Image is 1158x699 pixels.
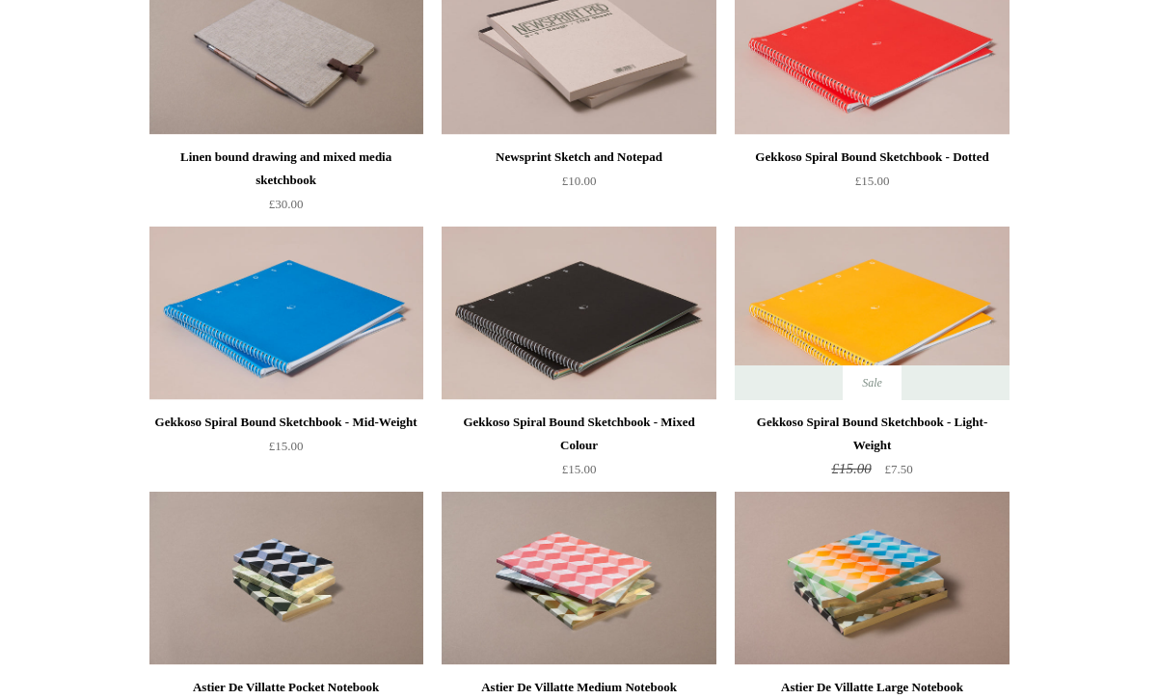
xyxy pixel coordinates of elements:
[446,146,711,169] div: Newsprint Sketch and Notepad
[149,411,423,490] a: Gekkoso Spiral Bound Sketchbook - Mid-Weight £15.00
[149,492,423,665] a: Astier De Villatte Pocket Notebook Astier De Villatte Pocket Notebook
[442,227,715,400] a: Gekkoso Spiral Bound Sketchbook - Mixed Colour Gekkoso Spiral Bound Sketchbook - Mixed Colour
[269,197,304,211] span: £30.00
[442,411,715,490] a: Gekkoso Spiral Bound Sketchbook - Mixed Colour £15.00
[154,411,418,434] div: Gekkoso Spiral Bound Sketchbook - Mid-Weight
[735,146,1009,225] a: Gekkoso Spiral Bound Sketchbook - Dotted £15.00
[269,439,304,453] span: £15.00
[442,146,715,225] a: Newsprint Sketch and Notepad £10.00
[149,227,423,400] img: Gekkoso Spiral Bound Sketchbook - Mid-Weight
[149,146,423,225] a: Linen bound drawing and mixed media sketchbook £30.00
[562,462,597,476] span: £15.00
[740,411,1004,457] div: Gekkoso Spiral Bound Sketchbook - Light-Weight
[831,461,871,476] span: £15.00
[149,492,423,665] img: Astier De Villatte Pocket Notebook
[154,676,418,699] div: Astier De Villatte Pocket Notebook
[843,365,902,400] span: Sale
[735,411,1009,490] a: Gekkoso Spiral Bound Sketchbook - Light-Weight £15.00 £7.50
[740,146,1004,169] div: Gekkoso Spiral Bound Sketchbook - Dotted
[735,227,1009,400] img: Gekkoso Spiral Bound Sketchbook - Light-Weight
[442,227,715,400] img: Gekkoso Spiral Bound Sketchbook - Mixed Colour
[446,676,711,699] div: Astier De Villatte Medium Notebook
[884,462,912,476] span: £7.50
[442,492,715,665] img: Astier De Villatte Medium Notebook
[154,146,418,192] div: Linen bound drawing and mixed media sketchbook
[562,174,597,188] span: £10.00
[446,411,711,457] div: Gekkoso Spiral Bound Sketchbook - Mixed Colour
[735,227,1009,400] a: Gekkoso Spiral Bound Sketchbook - Light-Weight Gekkoso Spiral Bound Sketchbook - Light-Weight Sale
[740,676,1004,699] div: Astier De Villatte Large Notebook
[149,227,423,400] a: Gekkoso Spiral Bound Sketchbook - Mid-Weight Gekkoso Spiral Bound Sketchbook - Mid-Weight
[855,174,890,188] span: £15.00
[735,492,1009,665] a: Astier De Villatte Large Notebook Astier De Villatte Large Notebook
[442,492,715,665] a: Astier De Villatte Medium Notebook Astier De Villatte Medium Notebook
[735,492,1009,665] img: Astier De Villatte Large Notebook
